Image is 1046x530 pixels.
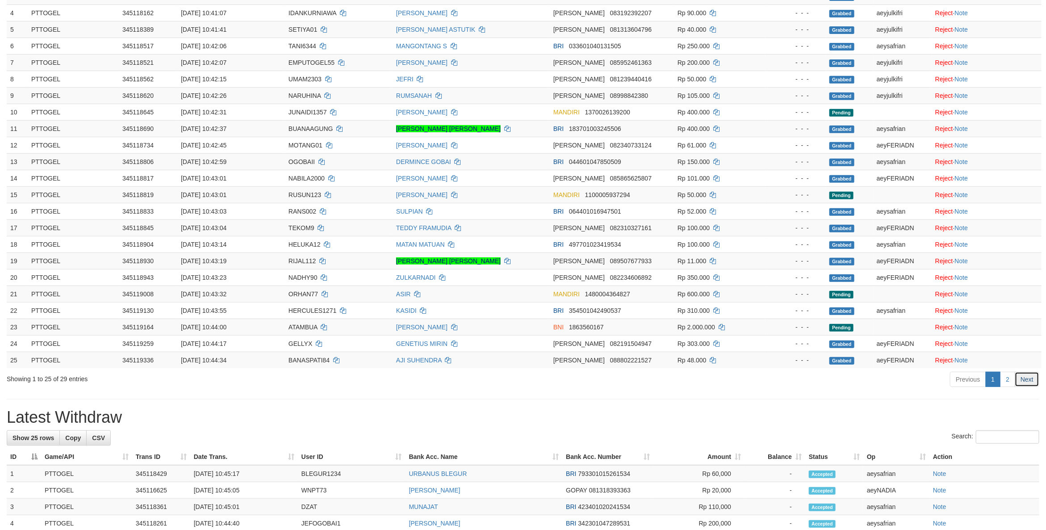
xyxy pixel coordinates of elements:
[28,269,119,286] td: PTTOGEL
[932,153,1042,170] td: ·
[955,92,968,99] a: Note
[935,76,953,83] a: Reject
[181,26,226,33] span: [DATE] 10:41:41
[396,109,448,116] a: [PERSON_NAME]
[829,43,854,50] span: Grabbed
[932,186,1042,203] td: ·
[955,357,968,364] a: Note
[59,430,87,446] a: Copy
[873,153,932,170] td: aeysafrian
[873,38,932,54] td: aeysafrian
[289,224,314,231] span: TEKOM9
[769,190,822,199] div: - - -
[678,175,710,182] span: Rp 101.000
[553,42,564,50] span: BRI
[122,59,154,66] span: 345118521
[829,225,854,232] span: Grabbed
[976,430,1039,444] input: Search:
[932,38,1042,54] td: ·
[181,191,226,198] span: [DATE] 10:43:01
[553,76,605,83] span: [PERSON_NAME]
[553,257,605,265] span: [PERSON_NAME]
[122,257,154,265] span: 345118930
[610,76,652,83] span: Copy 081239440416 to clipboard
[932,236,1042,252] td: ·
[932,137,1042,153] td: ·
[769,141,822,150] div: - - -
[829,26,854,34] span: Grabbed
[396,208,423,215] a: SULPIAN
[933,520,946,527] a: Note
[932,252,1042,269] td: ·
[769,157,822,166] div: - - -
[610,59,652,66] span: Copy 085952461363 to clipboard
[585,191,630,198] span: Copy 1100005937294 to clipboard
[28,219,119,236] td: PTTOGEL
[769,42,822,50] div: - - -
[745,449,805,465] th: Balance: activate to sort column ascending
[553,109,580,116] span: MANDIRI
[829,192,854,199] span: Pending
[28,186,119,203] td: PTTOGEL
[181,76,226,83] span: [DATE] 10:42:15
[955,125,968,132] a: Note
[7,269,28,286] td: 20
[873,269,932,286] td: aeyFERIADN
[553,125,564,132] span: BRI
[932,21,1042,38] td: ·
[396,42,447,50] a: MANGONTANG S
[409,470,467,477] a: URBANUS BLEGUR
[610,257,652,265] span: Copy 089507677933 to clipboard
[28,38,119,54] td: PTTOGEL
[610,92,649,99] span: Copy 08998842380 to clipboard
[873,21,932,38] td: aeyjulkifri
[955,307,968,314] a: Note
[873,219,932,236] td: aeyFERIADN
[569,241,621,248] span: Copy 497701023419534 to clipboard
[955,324,968,331] a: Note
[569,208,621,215] span: Copy 064401016947501 to clipboard
[289,109,327,116] span: JUNAIDI1357
[553,224,605,231] span: [PERSON_NAME]
[955,142,968,149] a: Note
[28,236,119,252] td: PTTOGEL
[181,241,226,248] span: [DATE] 10:43:14
[955,290,968,298] a: Note
[955,175,968,182] a: Note
[955,257,968,265] a: Note
[769,240,822,249] div: - - -
[7,38,28,54] td: 6
[935,290,953,298] a: Reject
[396,340,448,347] a: GENETIUS MIRIN
[122,125,154,132] span: 345118690
[932,87,1042,104] td: ·
[7,120,28,137] td: 11
[7,87,28,104] td: 9
[769,91,822,100] div: - - -
[289,274,318,281] span: NADHY90
[873,87,932,104] td: aeyjulkifri
[955,59,968,66] a: Note
[409,487,460,494] a: [PERSON_NAME]
[41,449,132,465] th: Game/API: activate to sort column ascending
[873,71,932,87] td: aeyjulkifri
[955,340,968,347] a: Note
[7,104,28,120] td: 10
[132,449,190,465] th: Trans ID: activate to sort column ascending
[289,142,322,149] span: MOTANG01
[409,503,438,510] a: MUNAJAT
[769,25,822,34] div: - - -
[181,109,226,116] span: [DATE] 10:42:31
[678,257,707,265] span: Rp 11.000
[553,241,564,248] span: BRI
[935,125,953,132] a: Reject
[955,158,968,165] a: Note
[181,274,226,281] span: [DATE] 10:43:23
[181,158,226,165] span: [DATE] 10:42:59
[932,120,1042,137] td: ·
[28,203,119,219] td: PTTOGEL
[28,120,119,137] td: PTTOGEL
[829,142,854,150] span: Grabbed
[86,430,111,446] a: CSV
[932,269,1042,286] td: ·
